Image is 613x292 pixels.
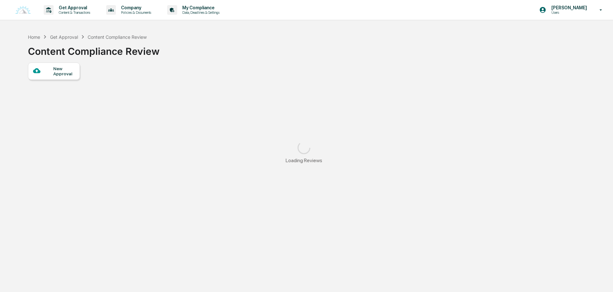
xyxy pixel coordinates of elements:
p: Content & Transactions [54,10,93,15]
div: Get Approval [50,34,78,40]
div: Home [28,34,40,40]
div: Content Compliance Review [88,34,147,40]
div: New Approval [53,66,75,76]
p: My Compliance [177,5,223,10]
div: Loading Reviews [286,157,322,163]
p: Policies & Documents [116,10,154,15]
img: logo [15,6,31,14]
div: Content Compliance Review [28,40,160,57]
p: Users [546,10,590,15]
p: Get Approval [54,5,93,10]
p: Data, Deadlines & Settings [177,10,223,15]
p: Company [116,5,154,10]
p: [PERSON_NAME] [546,5,590,10]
